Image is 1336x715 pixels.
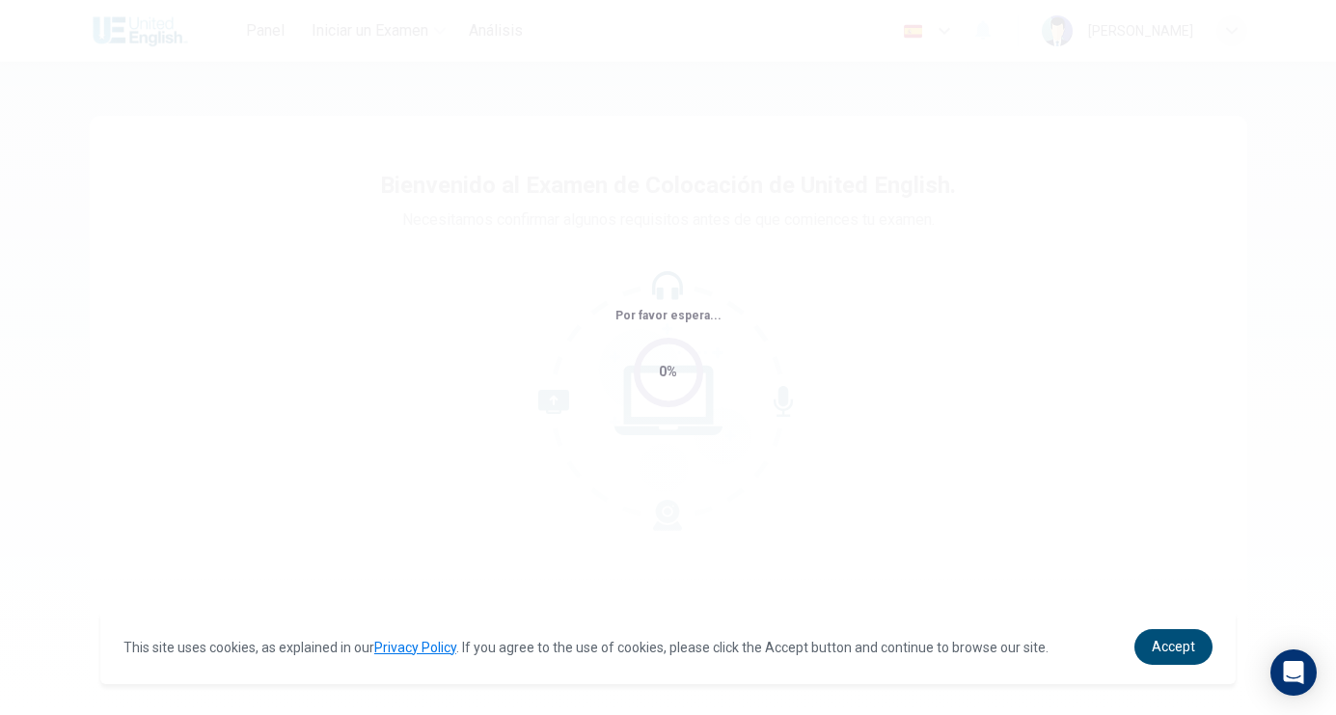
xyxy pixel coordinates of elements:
[123,640,1049,655] span: This site uses cookies, as explained in our . If you agree to the use of cookies, please click th...
[1134,629,1213,665] a: dismiss cookie message
[659,361,677,383] div: 0%
[100,610,1236,684] div: cookieconsent
[1152,639,1195,654] span: Accept
[615,309,722,322] span: Por favor espera...
[1270,649,1317,696] div: Open Intercom Messenger
[374,640,456,655] a: Privacy Policy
